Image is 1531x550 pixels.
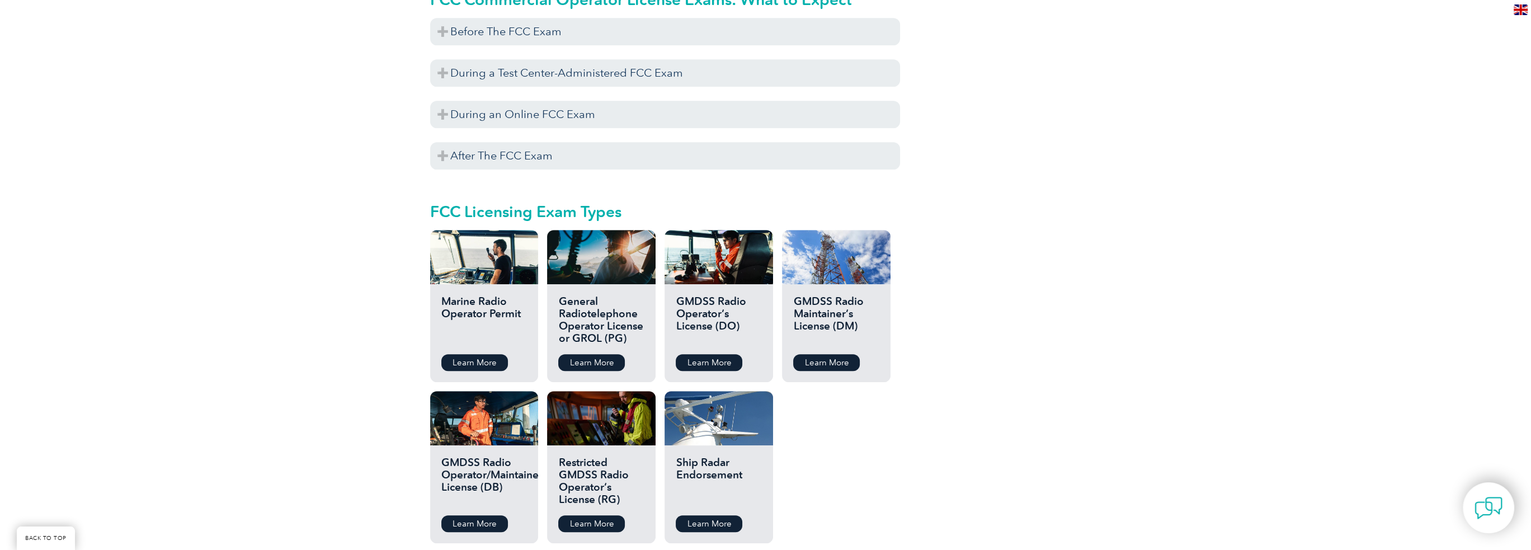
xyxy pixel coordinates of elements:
h3: Before The FCC Exam [430,18,900,45]
h2: General Radiotelephone Operator License or GROL (PG) [558,295,644,346]
h3: During an Online FCC Exam [430,101,900,128]
h2: GMDSS Radio Maintainer’s License (DM) [793,295,879,346]
a: Learn More [676,354,742,371]
a: Learn More [793,354,860,371]
h3: After The FCC Exam [430,142,900,170]
h2: Marine Radio Operator Permit [441,295,527,346]
a: Learn More [441,515,508,532]
h2: GMDSS Radio Operator’s License (DO) [676,295,761,346]
h2: FCC Licensing Exam Types [430,203,900,220]
img: contact-chat.png [1475,494,1502,522]
h2: Ship Radar Endorsement [676,457,761,507]
a: Learn More [558,515,625,532]
a: Learn More [676,515,742,532]
img: en [1514,4,1528,15]
h2: Restricted GMDSS Radio Operator’s License (RG) [558,457,644,507]
a: Learn More [441,354,508,371]
a: BACK TO TOP [17,527,75,550]
a: Learn More [558,354,625,371]
h2: GMDSS Radio Operator/Maintainer License (DB) [441,457,527,507]
h3: During a Test Center-Administered FCC Exam [430,59,900,87]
